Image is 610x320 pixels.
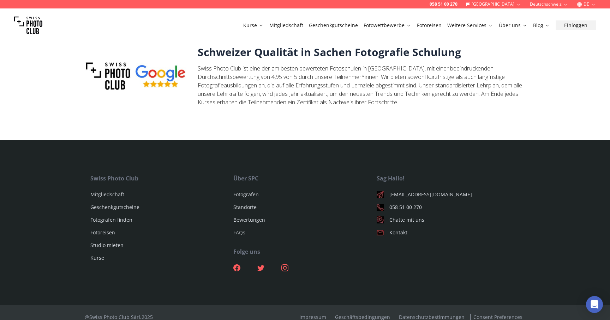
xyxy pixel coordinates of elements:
[361,20,414,30] button: Fotowettbewerbe
[90,174,233,183] div: Swiss Photo Club
[267,20,306,30] button: Mitgliedschaft
[417,22,442,29] a: Fotoreisen
[269,22,303,29] a: Mitgliedschaft
[90,229,115,236] a: Fotoreisen
[85,46,186,107] img: eduoua
[240,20,267,30] button: Kurse
[90,242,124,248] a: Studio mieten
[377,216,520,223] a: Chatte mit uns
[306,20,361,30] button: Geschenkgutscheine
[556,20,596,30] button: Einloggen
[377,229,520,236] a: Kontakt
[533,22,550,29] a: Blog
[444,20,496,30] button: Weitere Services
[233,229,245,236] a: FAQs
[233,191,259,198] a: Fotografen
[243,22,264,29] a: Kurse
[90,254,104,261] a: Kurse
[377,204,520,211] a: 058 51 00 270
[364,22,411,29] a: Fotowettbewerbe
[14,11,42,39] img: Swiss photo club
[233,174,376,183] div: Über SPC
[90,191,124,198] a: Mitgliedschaft
[233,204,257,210] a: Standorte
[90,216,132,223] a: Fotografen finden
[90,204,139,210] a: Geschenkgutscheine
[198,64,525,106] p: Swiss Photo Club ist eine der am besten bewerteten Fotoschulen in [GEOGRAPHIC_DATA], mit einer be...
[530,20,553,30] button: Blog
[496,20,530,30] button: Über uns
[430,1,457,7] a: 058 51 00 270
[377,174,520,183] div: Sag Hallo!
[414,20,444,30] button: Fotoreisen
[198,46,525,59] h3: Schweizer Qualität in Sachen Fotografie Schulung
[309,22,358,29] a: Geschenkgutscheine
[377,191,520,198] a: [EMAIL_ADDRESS][DOMAIN_NAME]
[586,296,603,313] div: Open Intercom Messenger
[499,22,527,29] a: Über uns
[233,247,376,256] div: Folge uns
[447,22,493,29] a: Weitere Services
[233,216,265,223] a: Bewertungen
